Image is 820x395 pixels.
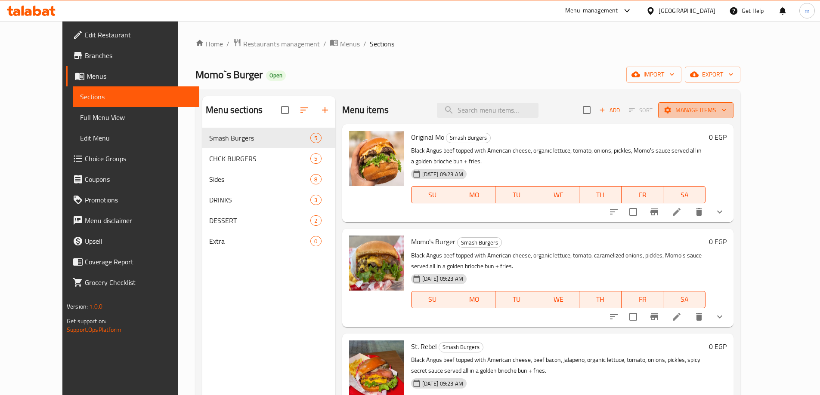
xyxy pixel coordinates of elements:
div: Sides8 [202,169,335,190]
span: Choice Groups [85,153,192,164]
img: Original Mo [349,131,404,186]
h6: 0 EGP [709,236,727,248]
span: Coverage Report [85,257,192,267]
span: Get support on: [67,315,106,327]
button: SU [411,291,454,308]
p: Black Angus beef topped with American cheese, beef bacon, jalapeno, organic lettuce, tomato, onio... [411,355,706,376]
p: Black Angus beef topped with American cheese, organic lettuce, tomato, caramelized onions, pickle... [411,250,706,272]
span: Sections [370,39,394,49]
button: MO [453,291,495,308]
button: show more [709,306,730,327]
div: DRINKS [209,195,310,205]
span: Sections [80,92,192,102]
span: Edit Restaurant [85,30,192,40]
li: / [363,39,366,49]
span: Manage items [665,105,727,116]
svg: Show Choices [715,207,725,217]
button: Branch-specific-item [644,306,665,327]
span: import [633,69,675,80]
span: TU [499,293,534,306]
span: Select to update [624,308,642,326]
span: 5 [311,134,321,142]
a: Sections [73,86,199,107]
button: delete [689,306,709,327]
span: [DATE] 09:23 AM [419,380,467,388]
span: Extra [209,236,310,246]
div: Smash Burgers5 [202,128,335,148]
span: Promotions [85,195,192,205]
button: Add section [315,100,335,120]
span: Add [598,105,621,115]
button: export [685,67,740,83]
span: Grocery Checklist [85,277,192,288]
span: Smash Burgers [439,342,483,352]
li: / [226,39,229,49]
span: Select all sections [276,101,294,119]
div: CHCK BURGERS5 [202,148,335,169]
span: 3 [311,196,321,204]
span: export [692,69,733,80]
button: TH [579,186,622,203]
div: items [310,195,321,205]
span: TH [583,189,618,201]
span: Sides [209,174,310,184]
a: Edit menu item [671,207,682,217]
span: Coupons [85,174,192,184]
button: show more [709,202,730,222]
span: Version: [67,301,88,312]
input: search [437,103,538,118]
a: Branches [66,45,199,66]
h2: Menu sections [206,104,263,116]
div: Smash Burgers [439,342,483,352]
button: Manage items [658,102,733,118]
div: DESSERT2 [202,210,335,231]
span: 5 [311,155,321,163]
button: Add [596,104,623,117]
p: Black Angus beef topped with American cheese, organic lettuce, tomato, onions, pickles, Momo's sa... [411,145,706,167]
a: Choice Groups [66,148,199,169]
li: / [323,39,326,49]
nav: breadcrumb [195,38,740,49]
span: Full Menu View [80,112,192,122]
span: Original Mo [411,131,444,144]
div: Open [266,70,286,81]
span: Smash Burgers [209,133,310,143]
a: Restaurants management [233,38,320,49]
span: Momo`s Burger [195,65,263,84]
a: Edit Menu [73,128,199,148]
h2: Menu items [342,104,389,116]
a: Upsell [66,231,199,251]
span: MO [457,189,492,201]
span: DESSERT [209,215,310,226]
span: WE [541,189,576,201]
div: items [310,236,321,246]
a: Edit menu item [671,312,682,322]
button: SA [663,186,706,203]
button: SU [411,186,454,203]
button: SA [663,291,706,308]
a: Home [195,39,223,49]
span: m [805,6,810,15]
button: Branch-specific-item [644,202,665,222]
span: [DATE] 09:23 AM [419,170,467,178]
button: delete [689,202,709,222]
span: FR [625,293,660,306]
button: FR [622,291,664,308]
div: [GEOGRAPHIC_DATA] [659,6,715,15]
div: items [310,174,321,184]
span: SA [667,189,702,201]
div: items [310,153,321,164]
span: Branches [85,50,192,61]
a: Coupons [66,169,199,190]
span: Smash Burgers [446,133,490,143]
a: Full Menu View [73,107,199,128]
h6: 0 EGP [709,340,727,352]
nav: Menu sections [202,124,335,255]
span: St. Rebel [411,340,437,353]
button: MO [453,186,495,203]
div: Menu-management [565,6,618,16]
